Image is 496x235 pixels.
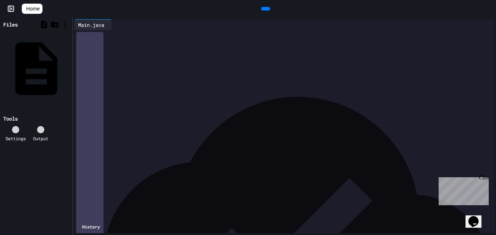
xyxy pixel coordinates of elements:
iframe: chat widget [436,174,489,205]
div: Chat with us now!Close [3,3,50,46]
div: Output [33,135,48,142]
iframe: chat widget [465,206,489,228]
div: Tools [3,115,18,122]
a: Home [22,4,42,14]
div: Settings [5,135,26,142]
div: Main.java [74,21,108,29]
div: Files [3,21,18,28]
span: Home [26,5,40,12]
div: Main.java [74,19,112,30]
